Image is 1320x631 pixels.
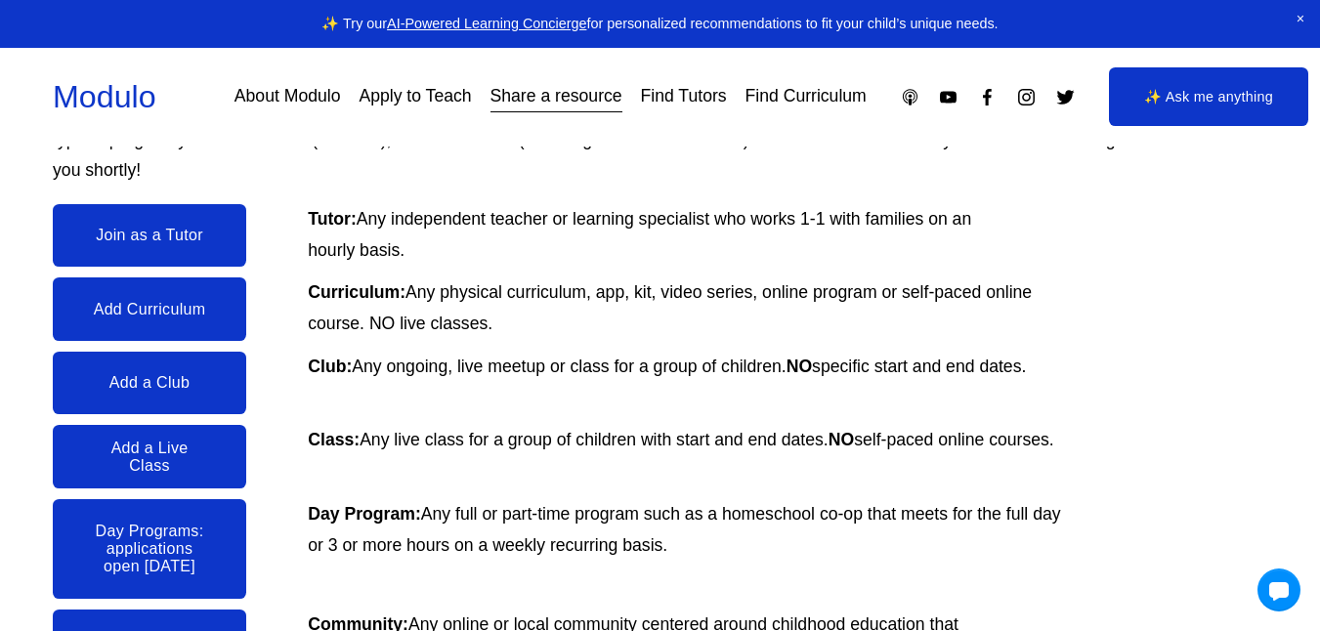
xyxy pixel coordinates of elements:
strong: NO [829,430,854,449]
a: Modulo [53,79,156,114]
a: Apply to Teach [359,80,471,114]
strong: Club: [308,357,352,376]
strong: Curriculum: [308,282,405,302]
a: Facebook [977,87,998,107]
a: Add Curriculum [53,277,246,340]
strong: NO [787,357,812,376]
a: Day Programs: applications open [DATE] [53,499,246,599]
a: Add a Live Class [53,425,246,487]
strong: Class: [308,430,360,449]
a: Share a resource [490,80,622,114]
p: Any independent teacher or learning specialist who works 1-1 with families on an hourly basis. [308,204,1012,266]
a: Apple Podcasts [900,87,920,107]
a: ✨ Ask me anything [1109,67,1308,126]
strong: Day Program: [308,504,420,524]
a: Join as a Tutor [53,204,246,267]
p: Any physical curriculum, app, kit, video series, online program or self-paced online course. NO l... [308,277,1063,339]
a: About Modulo [234,80,341,114]
a: Instagram [1016,87,1037,107]
a: YouTube [938,87,958,107]
a: Add a Club [53,352,246,414]
strong: Tutor: [308,209,357,229]
p: Any live class for a group of children with start and end dates. self-paced online courses. [308,425,1063,456]
a: Find Curriculum [745,80,867,114]
a: Twitter [1055,87,1076,107]
p: Any full or part-time program such as a homeschool co-op that meets for the full day or 3 or more... [308,499,1063,561]
a: Find Tutors [641,80,727,114]
a: AI-Powered Learning Concierge [387,16,586,31]
p: Any ongoing, live meetup or class for a group of children. specific start and end dates. [308,352,1114,383]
